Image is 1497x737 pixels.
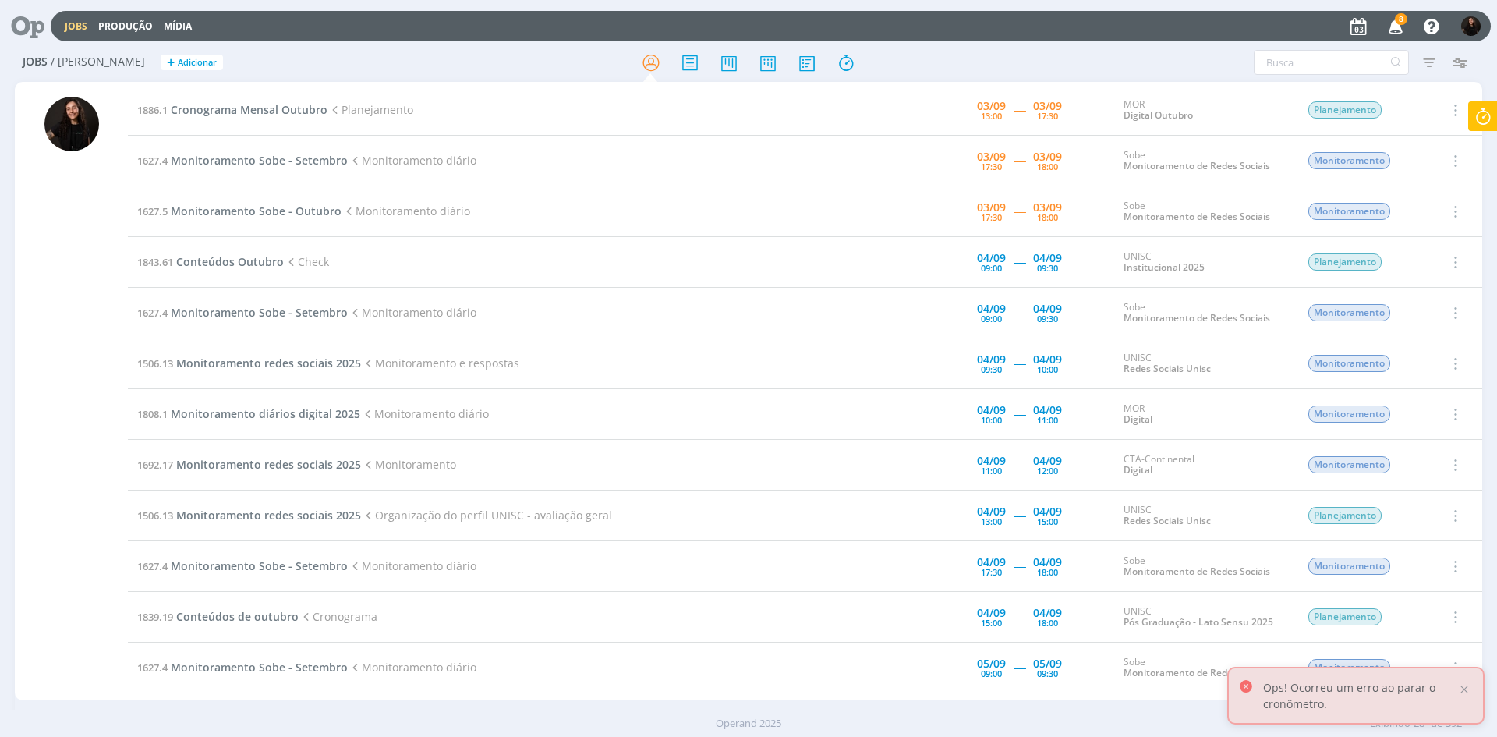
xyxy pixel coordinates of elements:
[981,365,1002,374] div: 09:30
[171,305,348,320] span: Monitoramento Sobe - Setembro
[1014,660,1025,675] span: -----
[1014,305,1025,320] span: -----
[1037,112,1058,120] div: 17:30
[977,253,1006,264] div: 04/09
[977,506,1006,517] div: 04/09
[1124,555,1284,578] div: Sobe
[1014,508,1025,523] span: -----
[94,20,157,33] button: Produção
[1033,455,1062,466] div: 04/09
[1308,507,1382,524] span: Planejamento
[1460,12,1481,40] button: S
[981,162,1002,171] div: 17:30
[1014,204,1025,218] span: -----
[348,153,476,168] span: Monitoramento diário
[176,356,361,370] span: Monitoramento redes sociais 2025
[348,305,476,320] span: Monitoramento diário
[1033,151,1062,162] div: 03/09
[176,457,361,472] span: Monitoramento redes sociais 2025
[1033,101,1062,112] div: 03/09
[1124,353,1284,375] div: UNISC
[1037,669,1058,678] div: 09:30
[1124,565,1270,578] a: Monitoramento de Redes Sociais
[137,204,342,218] a: 1627.5Monitoramento Sobe - Outubro
[1308,152,1390,169] span: Monitoramento
[1033,405,1062,416] div: 04/09
[1037,568,1058,576] div: 18:00
[1254,50,1409,75] input: Busca
[1033,354,1062,365] div: 04/09
[137,559,168,573] span: 1627.4
[137,254,284,269] a: 1843.61Conteúdos Outubro
[137,406,360,421] a: 1808.1Monitoramento diários digital 2025
[1395,13,1407,25] span: 8
[348,660,476,675] span: Monitoramento diário
[137,356,361,370] a: 1506.13Monitoramento redes sociais 2025
[1124,99,1284,122] div: MOR
[98,19,153,33] a: Produção
[981,314,1002,323] div: 09:00
[977,608,1006,618] div: 04/09
[284,254,329,269] span: Check
[137,102,327,117] a: 1886.1Cronograma Mensal Outubro
[1037,264,1058,272] div: 09:30
[342,204,470,218] span: Monitoramento diário
[176,609,299,624] span: Conteúdos de outubro
[1037,213,1058,221] div: 18:00
[1124,606,1284,629] div: UNISC
[137,609,299,624] a: 1839.19Conteúdos de outubro
[1461,16,1481,36] img: S
[1124,150,1284,172] div: Sobe
[1308,558,1390,575] span: Monitoramento
[299,609,377,624] span: Cronograma
[1124,302,1284,324] div: Sobe
[1378,12,1410,41] button: 8
[1014,558,1025,573] span: -----
[60,20,92,33] button: Jobs
[360,406,489,421] span: Monitoramento diário
[137,661,168,675] span: 1627.4
[171,406,360,421] span: Monitoramento diários digital 2025
[348,558,476,573] span: Monitoramento diário
[1124,108,1193,122] a: Digital Outubro
[1124,463,1152,477] a: Digital
[1037,365,1058,374] div: 10:00
[137,255,173,269] span: 1843.61
[1124,260,1205,274] a: Institucional 2025
[171,558,348,573] span: Monitoramento Sobe - Setembro
[977,151,1006,162] div: 03/09
[51,55,145,69] span: / [PERSON_NAME]
[1124,666,1270,679] a: Monitoramento de Redes Sociais
[981,213,1002,221] div: 17:30
[137,457,361,472] a: 1692.17Monitoramento redes sociais 2025
[1014,153,1025,168] span: -----
[137,103,168,117] span: 1886.1
[137,610,173,624] span: 1839.19
[1308,659,1390,676] span: Monitoramento
[361,457,456,472] span: Monitoramento
[1124,615,1273,629] a: Pós Graduação - Lato Sensu 2025
[1124,454,1284,477] div: CTA-Continental
[23,55,48,69] span: Jobs
[137,204,168,218] span: 1627.5
[1308,608,1382,625] span: Planejamento
[361,508,612,523] span: Organização do perfil UNISC - avaliação geral
[1308,101,1382,119] span: Planejamento
[977,354,1006,365] div: 04/09
[1014,356,1025,370] span: -----
[137,407,168,421] span: 1808.1
[1124,413,1152,426] a: Digital
[1033,253,1062,264] div: 04/09
[137,305,348,320] a: 1627.4Monitoramento Sobe - Setembro
[1033,557,1062,568] div: 04/09
[176,508,361,523] span: Monitoramento redes sociais 2025
[1124,403,1284,426] div: MOR
[178,58,217,68] span: Adicionar
[981,264,1002,272] div: 09:00
[1037,618,1058,627] div: 18:00
[977,557,1006,568] div: 04/09
[167,55,175,71] span: +
[1308,203,1390,220] span: Monitoramento
[1033,658,1062,669] div: 05/09
[1308,456,1390,473] span: Monitoramento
